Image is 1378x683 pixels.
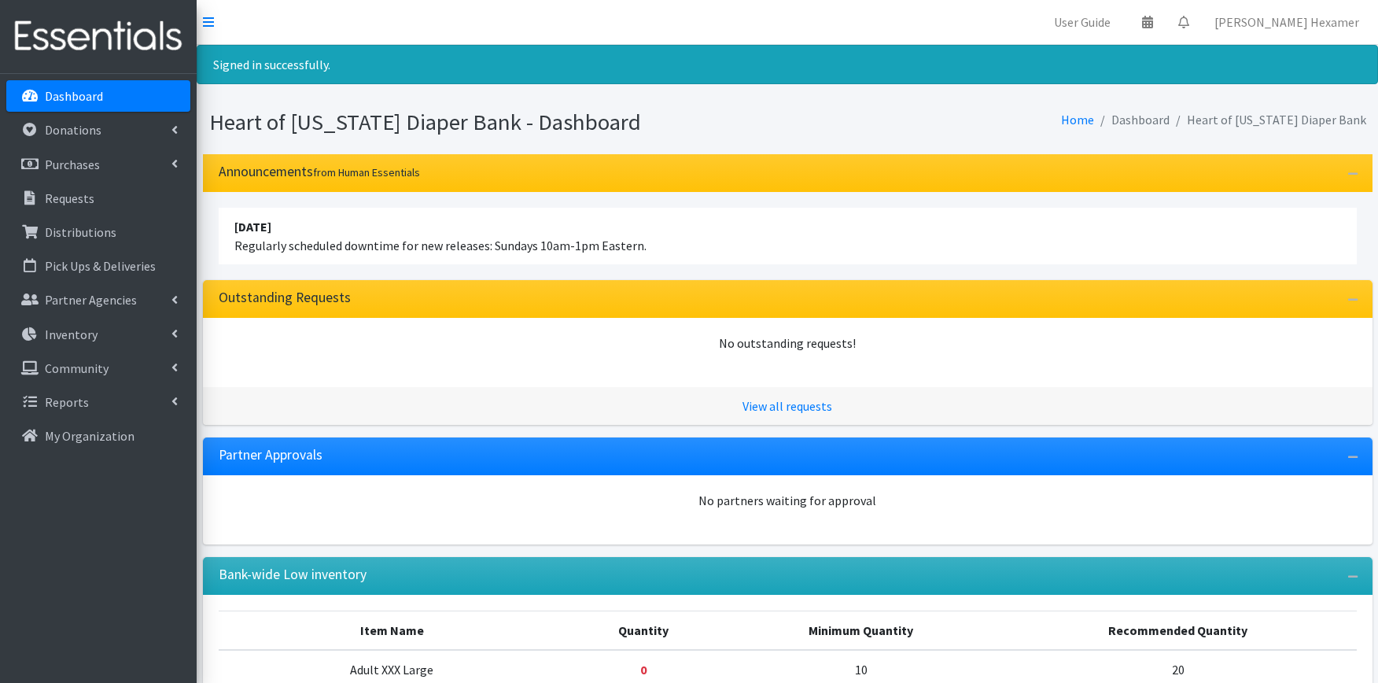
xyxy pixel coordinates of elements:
th: Minimum Quantity [722,611,1000,650]
a: [PERSON_NAME] Hexamer [1202,6,1372,38]
a: Distributions [6,216,190,248]
p: Requests [45,190,94,206]
p: Inventory [45,327,98,342]
p: My Organization [45,428,134,444]
li: Dashboard [1094,109,1170,131]
a: Partner Agencies [6,284,190,316]
h1: Heart of [US_STATE] Diaper Bank - Dashboard [209,109,782,136]
a: Requests [6,183,190,214]
p: Dashboard [45,88,103,104]
a: My Organization [6,420,190,452]
a: View all requests [742,398,832,414]
li: Regularly scheduled downtime for new releases: Sundays 10am-1pm Eastern. [219,208,1357,264]
small: from Human Essentials [313,165,420,179]
p: Distributions [45,224,116,240]
div: Signed in successfully. [197,45,1378,84]
li: Heart of [US_STATE] Diaper Bank [1170,109,1366,131]
p: Partner Agencies [45,292,137,308]
h3: Bank-wide Low inventory [219,567,367,583]
div: No outstanding requests! [219,334,1357,353]
strong: Below minimum quantity [640,662,647,677]
th: Recommended Quantity [1000,611,1356,650]
p: Purchases [45,157,100,172]
img: HumanEssentials [6,10,190,63]
th: Quantity [566,611,721,650]
h3: Partner Approvals [219,447,322,463]
a: Pick Ups & Deliveries [6,250,190,282]
p: Reports [45,394,89,410]
a: Home [1061,112,1094,127]
p: Pick Ups & Deliveries [45,258,156,274]
th: Item Name [219,611,566,650]
a: Reports [6,386,190,418]
a: Purchases [6,149,190,180]
p: Donations [45,122,101,138]
a: Inventory [6,319,190,350]
h3: Outstanding Requests [219,290,351,306]
a: Community [6,353,190,384]
h3: Announcements [219,164,420,180]
a: Donations [6,114,190,146]
a: User Guide [1041,6,1123,38]
strong: [DATE] [234,219,271,234]
a: Dashboard [6,80,190,112]
p: Community [45,360,109,376]
div: No partners waiting for approval [219,491,1357,510]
